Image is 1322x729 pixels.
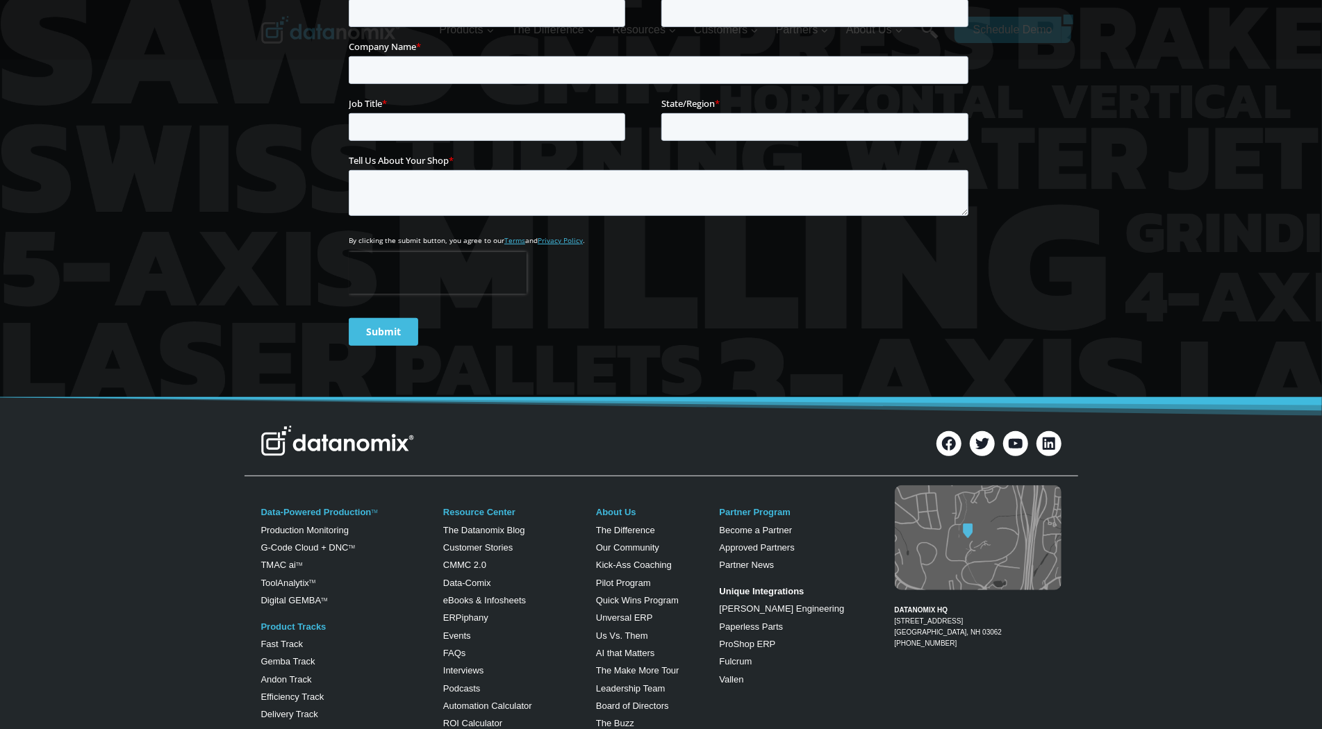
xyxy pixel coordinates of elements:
a: Leadership Team [596,683,666,694]
a: Automation Calculator [443,701,532,711]
a: Production Monitoring [261,525,349,535]
a: Resource Center [443,507,515,517]
a: ERPiphany [443,612,488,623]
a: The Datanomix Blog [443,525,525,535]
a: Become a Partner [719,525,792,535]
a: [STREET_ADDRESS][GEOGRAPHIC_DATA], NH 03062 [895,617,1002,636]
a: Delivery Track [261,709,318,719]
sup: TM [296,562,302,567]
a: Digital GEMBATM [261,595,328,605]
a: ProShop ERP [719,639,775,649]
a: Data-Powered Production [261,507,372,517]
a: Podcasts [443,683,480,694]
a: Us Vs. Them [596,630,648,641]
figcaption: [PHONE_NUMBER] [895,594,1061,649]
a: Efficiency Track [261,692,324,702]
a: Kick-Ass Coaching [596,560,672,570]
a: Pilot Program [596,578,651,588]
a: G-Code Cloud + DNCTM [261,542,355,553]
a: Gemba Track [261,656,315,667]
sup: TM [321,597,327,602]
a: Paperless Parts [719,621,783,632]
a: AI that Matters [596,648,655,658]
a: TM [309,579,315,584]
a: The Make More Tour [596,665,679,676]
a: eBooks & Infosheets [443,595,526,605]
a: The Difference [596,525,655,535]
strong: Unique Integrations [719,586,804,596]
a: [PERSON_NAME] Engineering [719,603,844,614]
a: TMAC aiTM [261,560,303,570]
a: Fast Track [261,639,304,649]
a: TM [371,509,377,514]
a: Approved Partners [719,542,794,553]
a: Interviews [443,665,484,676]
a: ToolAnalytix [261,578,309,588]
a: CMMC 2.0 [443,560,486,570]
a: FAQs [443,648,466,658]
a: Product Tracks [261,621,327,632]
a: ROI Calculator [443,718,502,728]
a: About Us [596,507,636,517]
a: Partner News [719,560,774,570]
img: Datanomix map image [895,485,1061,590]
a: Fulcrum [719,656,752,667]
a: Events [443,630,471,641]
a: Data-Comix [443,578,491,588]
a: Partner Program [719,507,791,517]
a: Customer Stories [443,542,513,553]
a: Our Community [596,542,659,553]
strong: DATANOMIX HQ [895,606,948,614]
sup: TM [349,544,355,549]
a: The Buzz [596,718,634,728]
a: Vallen [719,674,743,685]
a: Andon Track [261,674,312,685]
iframe: Popup CTA [7,444,222,722]
img: Datanomix Logo [261,426,414,456]
a: Board of Directors [596,701,669,711]
a: Unversal ERP [596,612,653,623]
a: Quick Wins Program [596,595,679,605]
